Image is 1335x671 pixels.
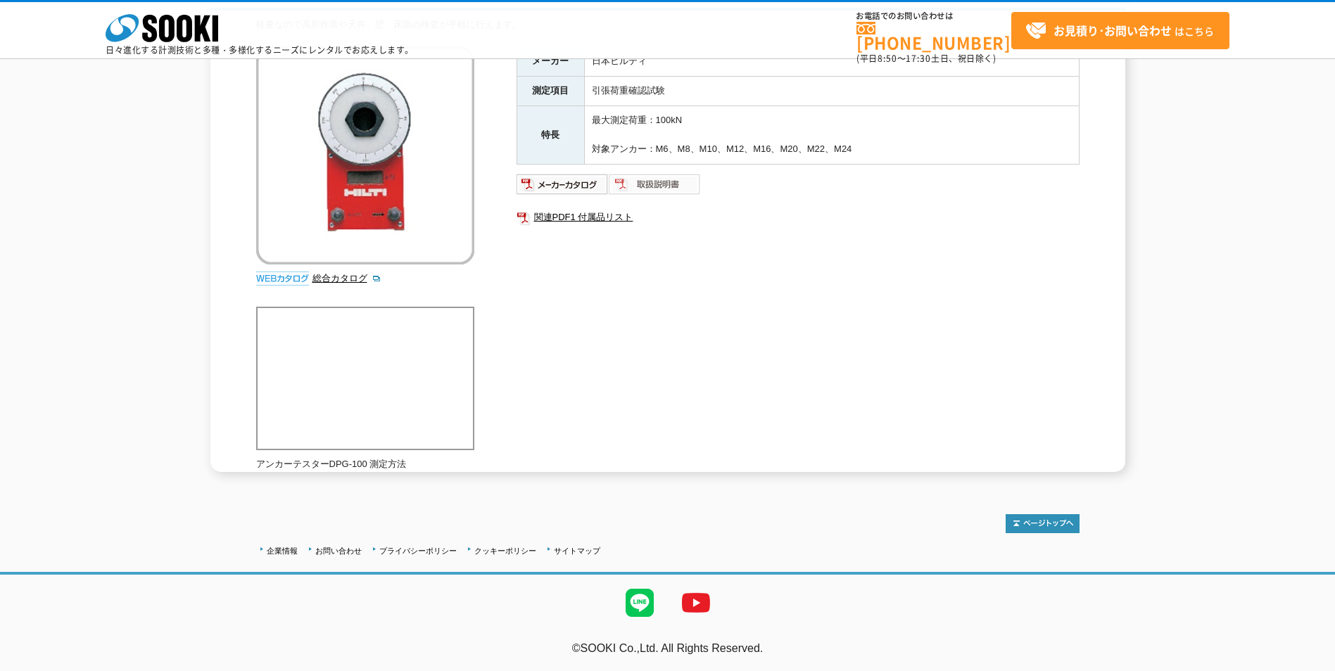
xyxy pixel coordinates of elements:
[256,271,309,286] img: webカタログ
[856,52,996,65] span: (平日 ～ 土日、祝日除く)
[1025,20,1214,41] span: はこちら
[878,52,897,65] span: 8:50
[517,208,1080,226] a: 関連PDF1 付属品リスト
[1281,657,1335,669] a: テストMail
[612,575,668,631] img: LINE
[517,173,609,196] img: メーカーカタログ
[906,52,931,65] span: 17:30
[856,22,1011,51] a: [PHONE_NUMBER]
[517,76,584,106] th: 測定項目
[1006,514,1080,533] img: トップページへ
[668,575,724,631] img: YouTube
[1054,22,1172,39] strong: お見積り･お問い合わせ
[1011,12,1229,49] a: お見積り･お問い合わせはこちら
[267,547,298,555] a: 企業情報
[584,106,1079,164] td: 最大測定荷重：100kN 対象アンカー：M6、M8、M10、M12、M16、M20、M22、M24
[315,547,362,555] a: お問い合わせ
[609,182,701,193] a: 取扱説明書
[106,46,414,54] p: 日々進化する計測技術と多種・多様化するニーズにレンタルでお応えします。
[856,12,1011,20] span: お電話でのお問い合わせは
[256,457,474,472] p: アンカーテスターDPG-100 測定方法
[256,46,474,264] img: アンカーテスター DPG100
[584,76,1079,106] td: 引張荷重確認試験
[517,106,584,164] th: 特長
[312,273,381,283] a: 総合カタログ
[379,547,457,555] a: プライバシーポリシー
[609,173,701,196] img: 取扱説明書
[517,182,609,193] a: メーカーカタログ
[554,547,600,555] a: サイトマップ
[474,547,536,555] a: クッキーポリシー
